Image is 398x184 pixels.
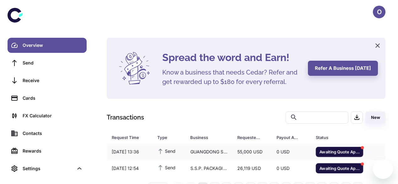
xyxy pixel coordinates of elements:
[316,133,355,142] div: Status
[272,162,311,174] div: 0 USD
[316,133,363,142] span: Status
[107,113,144,122] h1: Transactions
[272,146,311,158] div: 0 USD
[308,61,378,76] button: Refer a business [DATE]
[157,133,175,142] div: Type
[232,162,272,174] div: 26,119 USD
[232,146,272,158] div: 55,000 USD
[373,6,385,18] button: O
[23,77,83,84] div: Receive
[107,146,152,158] div: [DATE] 13:36
[23,42,83,49] div: Overview
[185,146,232,158] div: GUANGDONG SHUNDE NEW SENSE HYGIENE PRODUCTS CO., LTD
[157,148,175,154] span: Send
[8,91,87,106] a: Cards
[365,111,385,124] button: New
[112,133,150,142] span: Request Time
[23,112,83,119] div: FX Calculator
[373,159,393,179] iframe: Button to launch messaging window
[277,133,308,142] span: Payout Amount
[237,133,261,142] div: Requested Amount
[185,162,232,174] div: S.S.P. PACKAGING INDUSTRIES PVT. LTD
[23,130,83,137] div: Contacts
[23,165,73,172] div: Settings
[316,148,363,155] span: Awaiting Quote Approval
[162,68,300,86] h5: Know a business that needs Cedar? Refer and get rewarded up to $180 for every referral.
[277,133,300,142] div: Payout Amount
[8,73,87,88] a: Receive
[237,133,269,142] span: Requested Amount
[23,95,83,102] div: Cards
[112,133,142,142] div: Request Time
[157,133,183,142] span: Type
[8,55,87,70] a: Send
[316,165,363,171] span: Awaiting Quote Approval
[8,161,87,176] div: Settings
[23,59,83,66] div: Send
[162,50,300,65] h4: Spread the word and Earn!
[8,143,87,159] a: Rewards
[8,126,87,141] a: Contacts
[8,108,87,123] a: FX Calculator
[157,164,175,171] span: Send
[23,148,83,154] div: Rewards
[107,162,152,174] div: [DATE] 12:54
[8,38,87,53] a: Overview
